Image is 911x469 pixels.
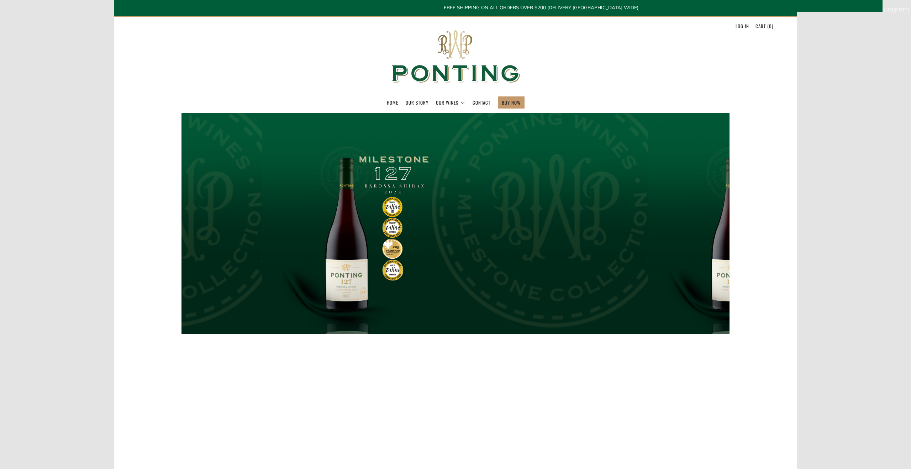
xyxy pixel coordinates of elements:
[755,20,773,32] a: Cart (0)
[384,17,527,96] img: Ponting Wines
[473,97,490,108] a: Contact
[436,97,465,108] a: Our Wines
[387,97,398,108] a: Home
[406,97,428,108] a: Our Story
[736,20,749,32] a: Log in
[769,22,772,30] span: 0
[502,97,521,108] a: BUY NOW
